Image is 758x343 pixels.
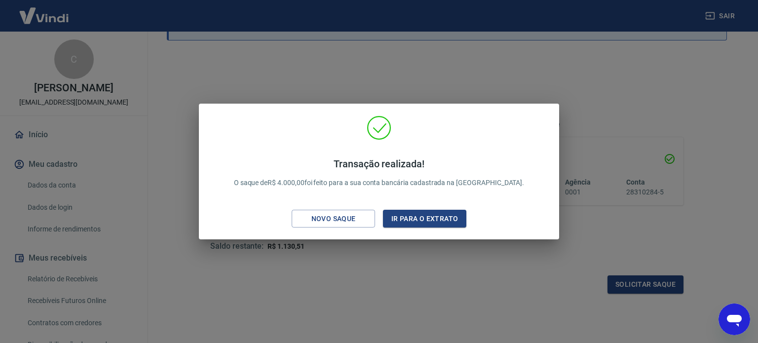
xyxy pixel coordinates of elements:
[234,158,525,188] p: O saque de R$ 4.000,00 foi feito para a sua conta bancária cadastrada na [GEOGRAPHIC_DATA].
[719,304,750,335] iframe: Botão para abrir a janela de mensagens
[383,210,466,228] button: Ir para o extrato
[292,210,375,228] button: Novo saque
[234,158,525,170] h4: Transação realizada!
[300,213,368,225] div: Novo saque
